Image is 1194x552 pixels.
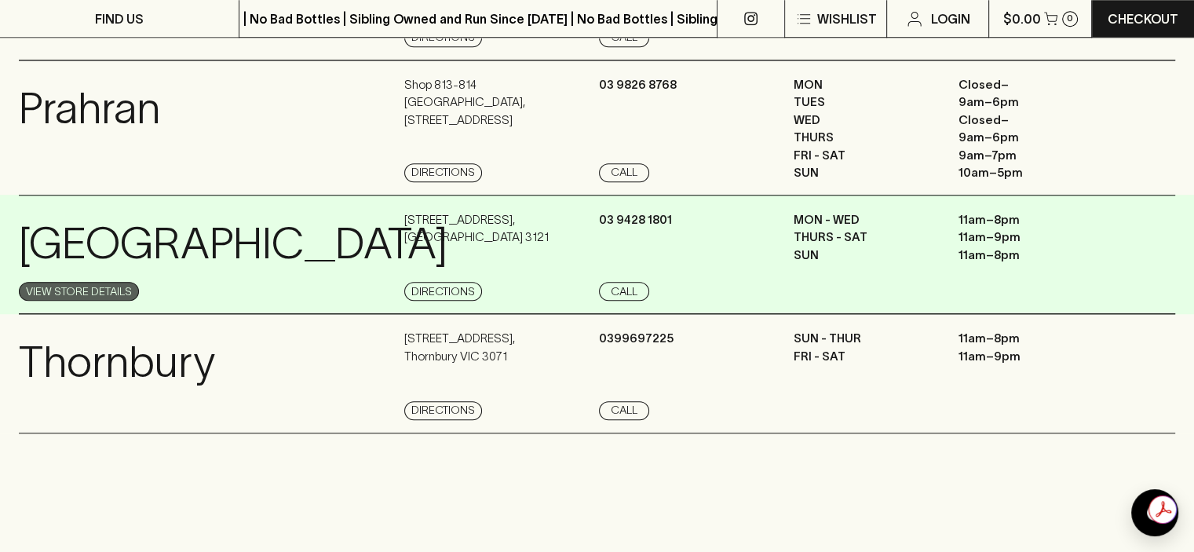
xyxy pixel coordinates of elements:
[599,163,649,182] a: Call
[794,93,935,111] p: TUES
[404,28,482,47] a: Directions
[19,76,160,141] p: Prahran
[404,282,482,301] a: Directions
[599,76,677,94] p: 03 9826 8768
[794,247,935,265] p: SUN
[599,330,674,348] p: 0399697225
[958,228,1100,247] p: 11am – 9pm
[794,348,935,366] p: Fri - Sat
[958,164,1100,182] p: 10am – 5pm
[794,147,935,165] p: FRI - SAT
[958,211,1100,229] p: 11am – 8pm
[958,93,1100,111] p: 9am – 6pm
[958,348,1100,366] p: 11am – 9pm
[404,163,482,182] a: Directions
[794,129,935,147] p: THURS
[958,330,1100,348] p: 11am – 8pm
[958,76,1100,94] p: Closed –
[599,401,649,420] a: Call
[1067,14,1073,23] p: 0
[19,211,447,276] p: [GEOGRAPHIC_DATA]
[958,147,1100,165] p: 9am – 7pm
[1108,9,1178,28] p: Checkout
[599,282,649,301] a: Call
[958,129,1100,147] p: 9am – 6pm
[404,401,482,420] a: Directions
[794,228,935,247] p: THURS - SAT
[404,330,515,365] p: [STREET_ADDRESS] , Thornbury VIC 3071
[599,211,672,229] p: 03 9428 1801
[19,330,215,395] p: Thornbury
[1147,505,1163,521] img: bubble-icon
[794,211,935,229] p: MON - WED
[794,330,935,348] p: Sun - Thur
[816,9,876,28] p: Wishlist
[794,76,935,94] p: MON
[19,282,139,301] a: View Store Details
[930,9,969,28] p: Login
[95,9,144,28] p: FIND US
[404,211,549,247] p: [STREET_ADDRESS] , [GEOGRAPHIC_DATA] 3121
[794,164,935,182] p: SUN
[958,111,1100,130] p: Closed –
[794,111,935,130] p: WED
[958,247,1100,265] p: 11am – 8pm
[599,28,649,47] a: Call
[1003,9,1041,28] p: $0.00
[404,76,595,130] p: Shop 813-814 [GEOGRAPHIC_DATA] , [STREET_ADDRESS]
